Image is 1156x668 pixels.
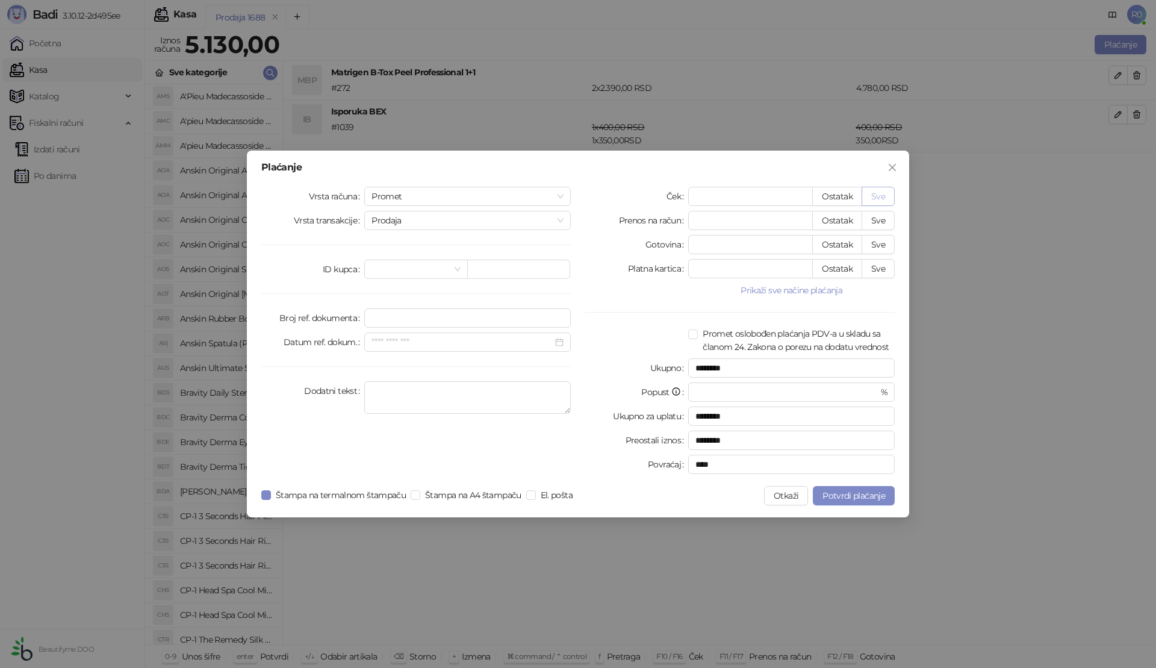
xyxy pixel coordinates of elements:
label: Preostali iznos [626,431,689,450]
label: Ukupno [650,358,689,378]
button: Otkaži [764,486,808,505]
span: Promet oslobođen plaćanja PDV-a u skladu sa članom 24. Zakona o porezu na dodatu vrednost [698,327,895,354]
button: Ostatak [812,235,862,254]
span: El. pošta [536,489,577,502]
button: Potvrdi plaćanje [813,486,895,505]
label: Dodatni tekst [304,381,364,401]
button: Ostatak [812,259,862,278]
span: Prodaja [371,211,564,229]
div: Plaćanje [261,163,895,172]
span: Štampa na A4 štampaču [420,489,526,502]
label: Datum ref. dokum. [284,332,365,352]
span: Potvrdi plaćanje [822,490,885,501]
button: Sve [862,187,895,206]
label: Ček [667,187,688,206]
button: Sve [862,235,895,254]
input: Broj ref. dokumenta [364,308,571,328]
span: Zatvori [883,163,902,172]
label: Povraćaj [648,455,688,474]
label: Vrsta računa [309,187,365,206]
input: Datum ref. dokum. [371,336,553,349]
button: Ostatak [812,211,862,230]
label: Gotovina [645,235,688,254]
button: Ostatak [812,187,862,206]
button: Close [883,158,902,177]
label: Prenos na račun [619,211,689,230]
span: Štampa na termalnom štampaču [271,489,411,502]
span: close [887,163,897,172]
label: Ukupno za uplatu [613,407,688,426]
input: Popust [695,383,878,401]
button: Sve [862,259,895,278]
label: Vrsta transakcije [294,211,365,230]
label: Broj ref. dokumenta [279,308,364,328]
span: Promet [371,187,564,205]
button: Prikaži sve načine plaćanja [688,283,895,298]
label: ID kupca [323,260,364,279]
label: Platna kartica [628,259,688,278]
label: Popust [641,382,688,402]
button: Sve [862,211,895,230]
textarea: Dodatni tekst [364,381,571,414]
